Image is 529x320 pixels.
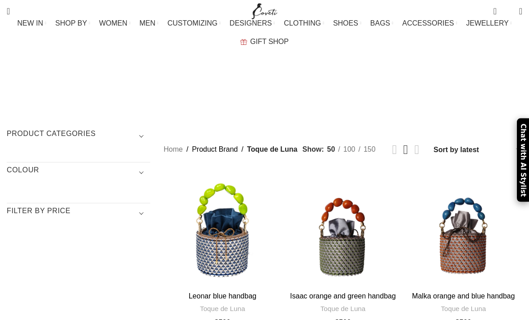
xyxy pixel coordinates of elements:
div: My Wishlist [503,2,512,20]
span: SHOES [333,19,358,27]
span: DESIGNERS [230,19,272,27]
a: Toque de Luna [200,304,245,313]
a: JEWELLERY [466,14,512,32]
a: Isaac orange and green handbag [284,170,402,288]
span: GIFT SHOP [250,37,289,46]
span: CLOTHING [284,19,321,27]
span: JEWELLERY [466,19,509,27]
a: NEW IN [17,14,47,32]
a: SHOES [333,14,361,32]
a: CLOTHING [284,14,324,32]
a: Leonar blue handbag [164,170,282,288]
h3: COLOUR [7,165,150,180]
span: NEW IN [17,19,43,27]
a: Site logo [250,7,280,14]
span: SHOP BY [55,19,87,27]
a: ACCESSORIES [402,14,457,32]
span: MEN [139,19,156,27]
a: GIFT SHOP [240,33,289,51]
a: Malka orange and blue handbag [404,170,522,288]
h3: Product categories [7,129,150,144]
a: SHOP BY [55,14,90,32]
span: 0 [505,9,512,16]
a: Leonar blue handbag [189,292,256,300]
a: DESIGNERS [230,14,275,32]
div: Main navigation [2,14,527,51]
a: Toque de Luna [321,304,366,313]
span: ACCESSORIES [402,19,454,27]
a: 0 [489,2,501,20]
span: BAGS [370,19,390,27]
a: Search [2,2,14,20]
a: Isaac orange and green handbag [290,292,396,300]
a: WOMEN [99,14,130,32]
span: CUSTOMIZING [167,19,217,27]
h3: Filter by price [7,206,150,221]
span: 0 [494,4,501,11]
span: WOMEN [99,19,127,27]
img: GiftBag [240,39,247,45]
a: Toque de Luna [441,304,486,313]
a: MEN [139,14,158,32]
a: BAGS [370,14,393,32]
a: CUSTOMIZING [167,14,221,32]
a: Malka orange and blue handbag [412,292,515,300]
